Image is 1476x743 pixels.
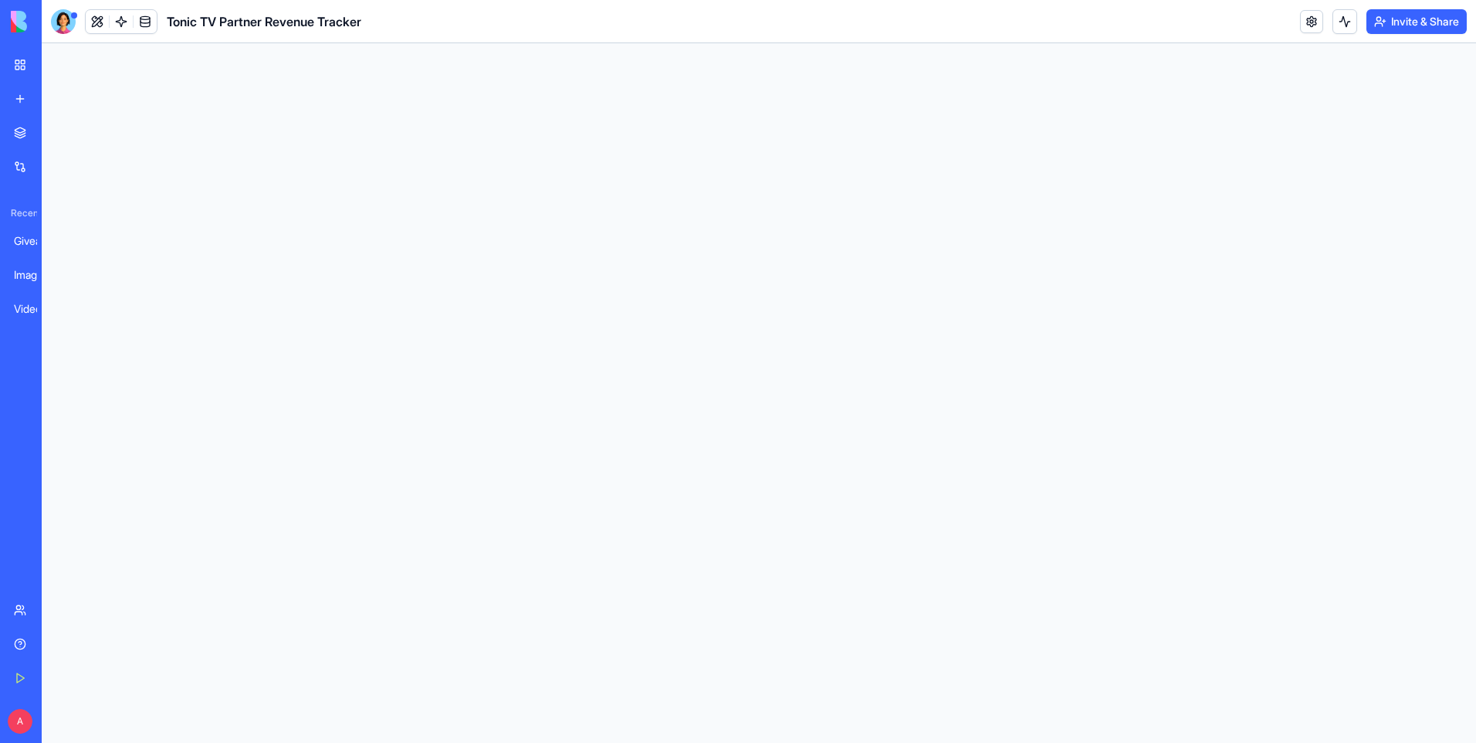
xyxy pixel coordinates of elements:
div: Imagine [14,267,57,283]
img: logo [11,11,107,32]
div: Giveaway Manager [14,233,57,249]
span: Recent [5,207,37,219]
button: Invite & Share [1366,9,1467,34]
a: Video Production Email Hub [5,293,66,324]
a: Imagine [5,260,66,290]
span: A [8,709,32,734]
span: Tonic TV Partner Revenue Tracker [167,12,361,31]
a: Giveaway Manager [5,226,66,256]
div: Video Production Email Hub [14,301,57,317]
